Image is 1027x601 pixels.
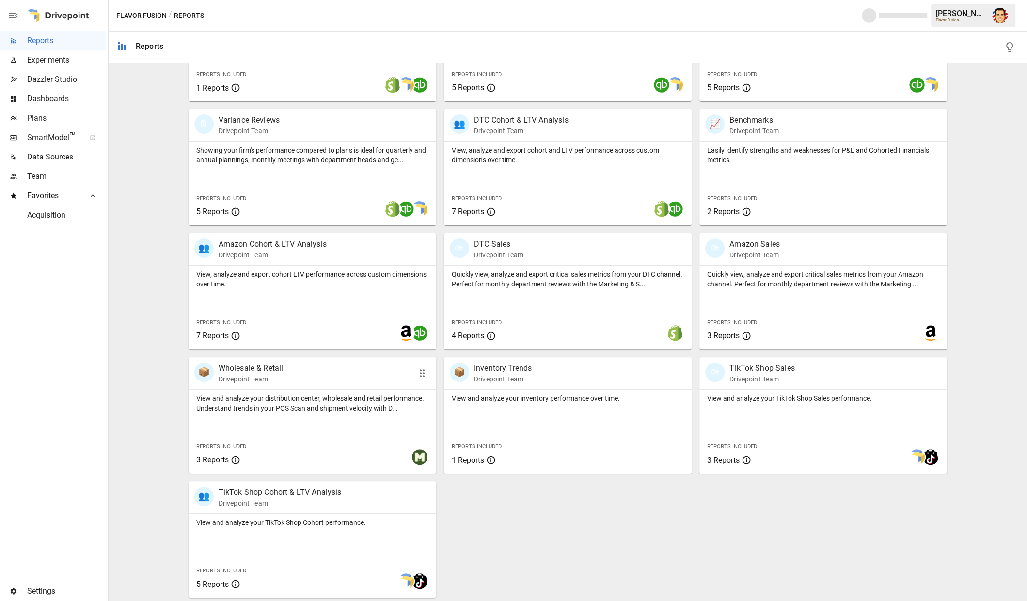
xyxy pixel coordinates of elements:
span: Reports Included [196,319,246,326]
p: Drivepoint Team [219,250,327,260]
div: 🛍 [705,363,725,382]
span: 7 Reports [196,331,229,340]
div: [PERSON_NAME] [936,9,986,18]
p: View and analyze your distribution center, wholesale and retail performance. Understand trends in... [196,394,428,413]
span: Reports Included [707,443,757,450]
span: Settings [27,585,106,597]
span: Reports Included [196,568,246,574]
img: quickbooks [654,77,669,93]
span: SmartModel [27,132,79,143]
span: Reports Included [707,319,757,326]
div: 📦 [450,363,469,382]
span: Data Sources [27,151,106,163]
p: TikTok Shop Cohort & LTV Analysis [219,487,342,498]
span: Reports Included [452,195,502,202]
span: Reports Included [196,443,246,450]
p: View, analyze and export cohort LTV performance across custom dimensions over time. [196,269,428,289]
p: Drivepoint Team [219,498,342,508]
div: 📈 [705,114,725,134]
img: tiktok [923,449,938,465]
p: DTC Cohort & LTV Analysis [474,114,569,126]
span: 1 Reports [452,456,484,465]
p: DTC Sales [474,238,523,250]
span: Reports Included [452,71,502,78]
span: Plans [27,112,106,124]
p: Wholesale & Retail [219,363,284,374]
button: Austin Gardner-Smith [986,2,1013,29]
span: 3 Reports [196,455,229,464]
div: Reports [136,42,163,51]
p: Amazon Sales [729,238,780,250]
span: Reports Included [707,71,757,78]
img: amazon [398,325,414,341]
img: smart model [398,77,414,93]
img: amazon [923,325,938,341]
p: View and analyze your TikTok Shop Cohort performance. [196,518,428,527]
span: Dazzler Studio [27,74,106,85]
span: Reports Included [707,195,757,202]
span: 5 Reports [196,207,229,216]
p: View and analyze your TikTok Shop Sales performance. [707,394,939,403]
span: 3 Reports [707,331,740,340]
span: Acquisition [27,209,106,221]
span: ™ [69,130,76,142]
span: Team [27,171,106,182]
span: 1 Reports [196,83,229,93]
img: shopify [385,201,400,217]
p: Inventory Trends [474,363,532,374]
p: View, analyze and export cohort and LTV performance across custom dimensions over time. [452,145,684,165]
p: Quickly view, analyze and export critical sales metrics from your Amazon channel. Perfect for mon... [707,269,939,289]
div: 🗓 [194,114,214,134]
div: 👥 [450,114,469,134]
p: Easily identify strengths and weaknesses for P&L and Cohorted Financials metrics. [707,145,939,165]
p: Drivepoint Team [729,250,780,260]
img: tiktok [412,573,427,589]
p: Variance Reviews [219,114,280,126]
span: Reports Included [196,71,246,78]
img: muffindata [412,449,427,465]
span: Reports Included [452,443,502,450]
div: Flavor Fusion [936,18,986,22]
p: Drivepoint Team [219,374,284,384]
img: smart model [667,77,683,93]
span: Dashboards [27,93,106,105]
span: Reports Included [196,195,246,202]
span: Reports [27,35,106,47]
p: Drivepoint Team [729,126,779,136]
p: Drivepoint Team [474,374,532,384]
span: 5 Reports [707,83,740,92]
span: 7 Reports [452,207,484,216]
img: shopify [654,201,669,217]
span: 4 Reports [452,331,484,340]
p: Drivepoint Team [474,126,569,136]
p: Benchmarks [729,114,779,126]
div: 👥 [194,487,214,506]
span: Reports Included [452,319,502,326]
button: Flavor Fusion [116,10,167,22]
img: shopify [385,77,400,93]
div: / [169,10,172,22]
span: Experiments [27,54,106,66]
span: 2 Reports [707,207,740,216]
img: shopify [667,325,683,341]
img: smart model [412,201,427,217]
span: Favorites [27,190,79,202]
img: smart model [398,573,414,589]
div: 🛍 [705,238,725,258]
img: smart model [909,449,925,465]
div: 📦 [194,363,214,382]
span: 5 Reports [196,580,229,589]
img: quickbooks [667,201,683,217]
p: Drivepoint Team [729,374,795,384]
img: Austin Gardner-Smith [992,8,1008,23]
p: TikTok Shop Sales [729,363,795,374]
img: quickbooks [398,201,414,217]
p: View and analyze your inventory performance over time. [452,394,684,403]
img: quickbooks [412,77,427,93]
div: 🛍 [450,238,469,258]
span: 5 Reports [452,83,484,92]
p: Quickly view, analyze and export critical sales metrics from your DTC channel. Perfect for monthl... [452,269,684,289]
img: smart model [923,77,938,93]
p: Amazon Cohort & LTV Analysis [219,238,327,250]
